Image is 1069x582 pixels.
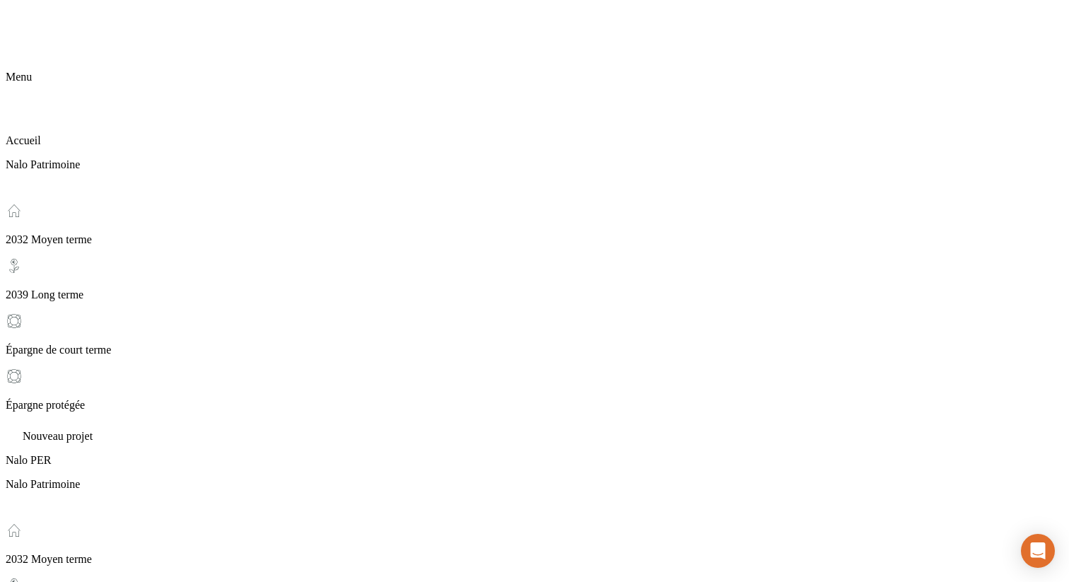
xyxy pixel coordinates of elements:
p: Épargne protégée [6,399,1063,412]
div: Nouveau projet [6,423,1063,443]
span: Menu [6,71,32,83]
p: Épargne de court terme [6,344,1063,356]
p: 2039 Long terme [6,289,1063,301]
p: Accueil [6,134,1063,147]
div: Épargne protégée [6,368,1063,412]
div: Accueil [6,103,1063,147]
p: 2032 Moyen terme [6,233,1063,246]
div: 2032 Moyen terme [6,202,1063,246]
p: Nalo Patrimoine [6,478,1063,491]
div: Épargne de court terme [6,313,1063,356]
p: 2032 Moyen terme [6,553,1063,566]
div: 2032 Moyen terme [6,522,1063,566]
p: Nalo Patrimoine [6,158,1063,171]
div: 2039 Long terme [6,257,1063,301]
div: Ouvrir le Messenger Intercom [1021,534,1055,568]
p: Nalo PER [6,454,1063,467]
span: Nouveau projet [23,430,93,442]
